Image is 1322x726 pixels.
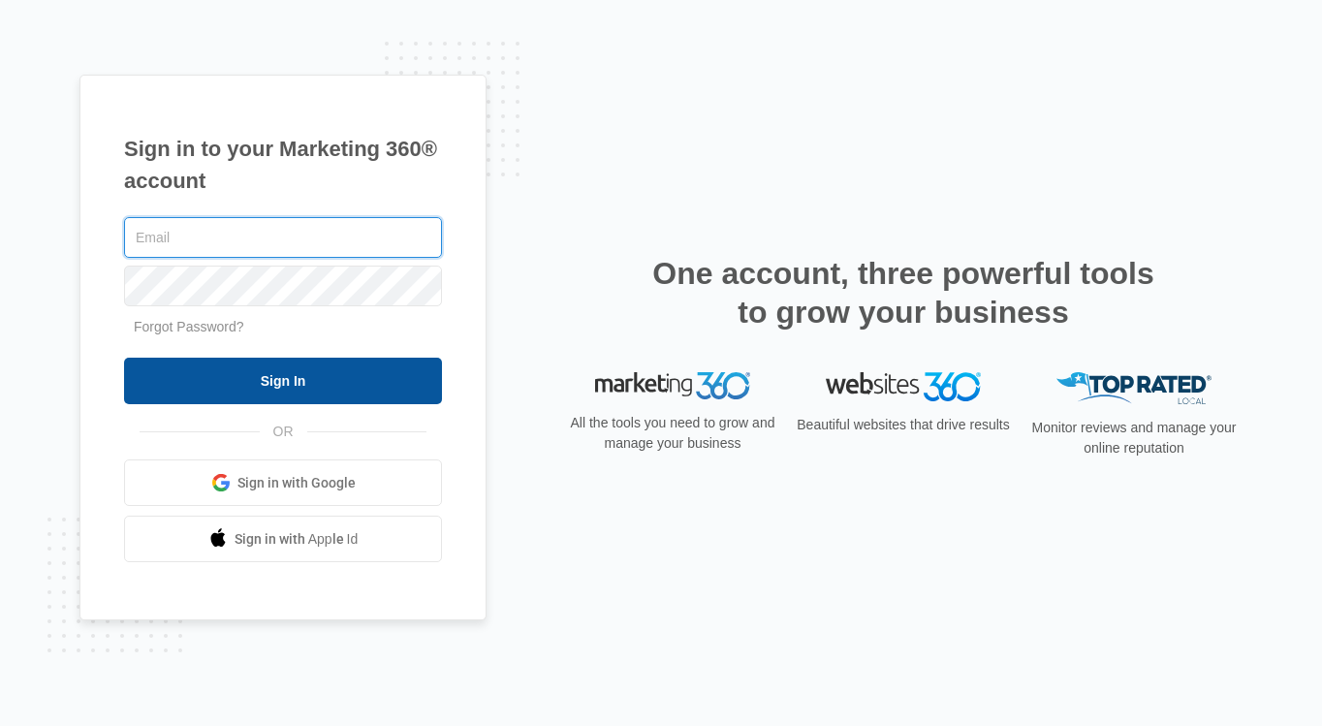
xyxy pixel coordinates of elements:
h2: One account, three powerful tools to grow your business [646,254,1160,331]
p: All the tools you need to grow and manage your business [564,413,781,454]
span: OR [260,422,307,442]
input: Sign In [124,358,442,404]
img: Marketing 360 [595,372,750,399]
p: Monitor reviews and manage your online reputation [1025,418,1243,458]
img: Websites 360 [826,372,981,400]
p: Beautiful websites that drive results [795,415,1012,435]
a: Forgot Password? [134,319,244,334]
img: Top Rated Local [1056,372,1212,404]
span: Sign in with Apple Id [235,529,359,550]
a: Sign in with Apple Id [124,516,442,562]
a: Sign in with Google [124,459,442,506]
span: Sign in with Google [237,473,356,493]
h1: Sign in to your Marketing 360® account [124,133,442,197]
input: Email [124,217,442,258]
